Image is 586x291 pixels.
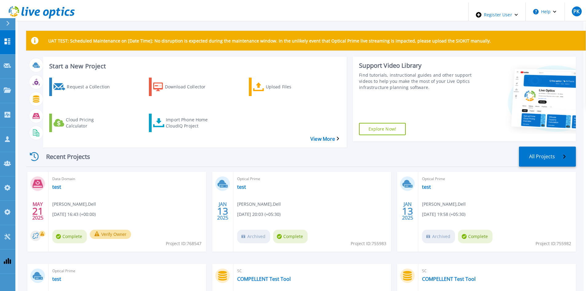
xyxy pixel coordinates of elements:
span: 13 [402,208,413,214]
span: 13 [217,208,228,214]
span: Archived [422,230,455,243]
span: Optical Prime [52,268,202,274]
div: Register User [468,2,525,27]
span: Complete [273,230,308,243]
a: test [237,184,246,190]
span: [DATE] 19:58 (+05:30) [422,211,465,218]
a: View More [310,136,339,142]
span: Project ID: 755983 [351,240,386,247]
span: SC [237,268,387,274]
div: JAN 2025 [402,200,413,222]
span: PK [573,9,580,14]
button: Verify Owner [90,230,131,239]
span: Optical Prime [237,176,387,182]
a: Download Collector [149,78,223,96]
div: Recent Projects [26,149,100,164]
a: Request a Collection [49,78,124,96]
a: test [422,184,431,190]
h3: Start a New Project [49,63,339,70]
div: Find tutorials, instructional guides and other support videos to help you make the most of your L... [359,72,472,91]
div: MAY 2025 [32,200,44,222]
span: Complete [458,230,492,243]
a: test [52,276,61,282]
div: JAN 2025 [217,200,229,222]
div: Support Video Library [359,62,472,70]
a: COMPELLENT Test Tool [237,276,291,282]
span: Data Domain [52,176,202,182]
div: Upload Files [266,79,315,95]
p: UAT TEST: Scheduled Maintenance on [Date Time]: No disruption is expected during the maintenance ... [48,38,491,44]
span: [PERSON_NAME] , Dell [52,201,96,208]
a: Explore Now! [359,123,406,135]
div: Request a Collection [67,79,116,95]
span: Archived [237,230,270,243]
span: 21 [32,208,43,214]
span: Optical Prime [422,176,572,182]
div: Cloud Pricing Calculator [66,115,115,131]
span: [PERSON_NAME] , Dell [237,201,281,208]
div: Download Collector [165,79,214,95]
span: [DATE] 20:03 (+05:30) [237,211,281,218]
span: Complete [52,230,87,243]
span: SC [422,268,572,274]
span: [DATE] 16:43 (+00:00) [52,211,96,218]
span: Project ID: 755982 [536,240,571,247]
span: Project ID: 768547 [166,240,201,247]
button: Help [526,2,564,21]
a: All Projects [519,147,576,167]
a: Cloud Pricing Calculator [49,114,124,132]
span: [PERSON_NAME] , Dell [422,201,466,208]
a: Upload Files [249,78,323,96]
a: COMPELLENT Test Tool [422,276,476,282]
a: test [52,184,61,190]
div: Import Phone Home CloudIQ Project [166,115,215,131]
